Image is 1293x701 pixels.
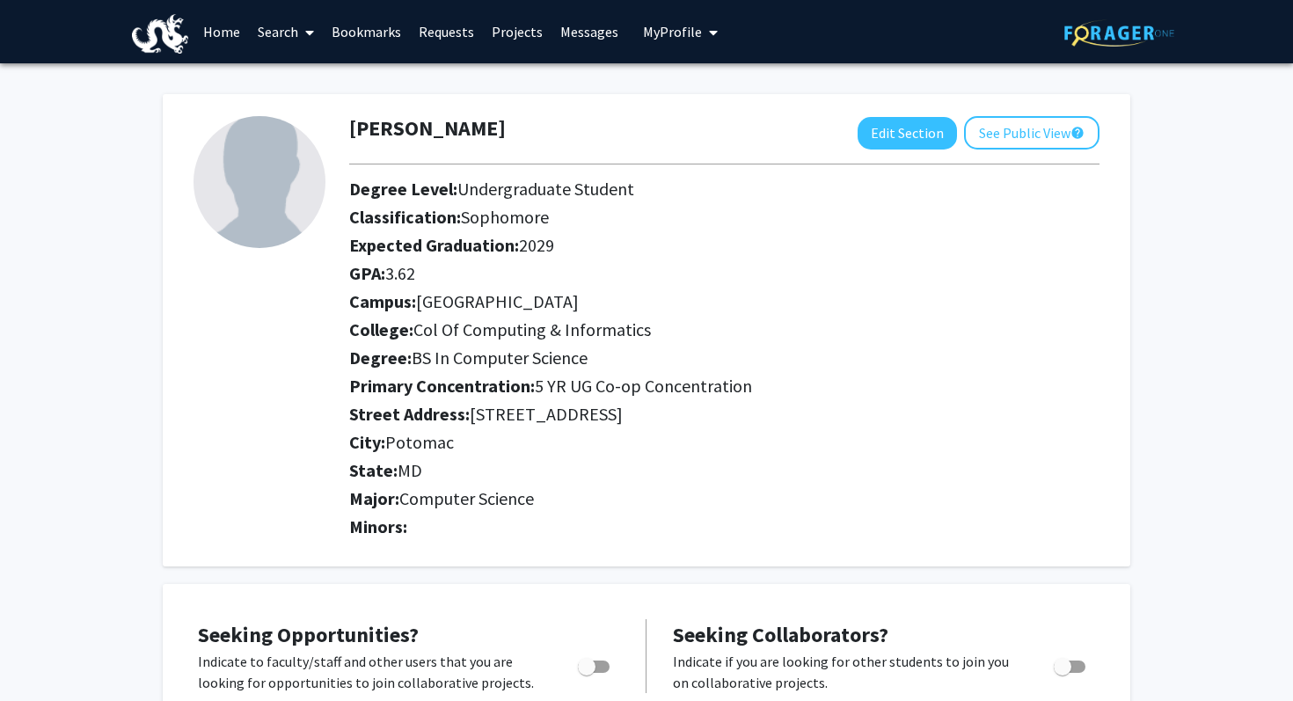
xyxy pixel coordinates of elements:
[571,651,619,677] div: Toggle
[349,516,1099,537] h2: Minors:
[483,1,552,62] a: Projects
[470,403,623,425] span: [STREET_ADDRESS]
[673,651,1020,693] p: Indicate if you are looking for other students to join you on collaborative projects.
[1047,651,1095,677] div: Toggle
[349,235,1099,256] h2: Expected Graduation:
[194,1,249,62] a: Home
[198,651,544,693] p: Indicate to faculty/staff and other users that you are looking for opportunities to join collabor...
[519,234,554,256] span: 2029
[412,347,588,369] span: BS In Computer Science
[249,1,323,62] a: Search
[399,487,534,509] span: Computer Science
[385,262,415,284] span: 3.62
[349,179,1099,200] h2: Degree Level:
[349,404,1099,425] h2: Street Address:
[398,459,422,481] span: MD
[457,178,634,200] span: Undergraduate Student
[385,431,454,453] span: Potomac
[552,1,627,62] a: Messages
[198,621,419,648] span: Seeking Opportunities?
[673,621,888,648] span: Seeking Collaborators?
[323,1,410,62] a: Bookmarks
[132,14,188,54] img: Drexel University Logo
[416,290,579,312] span: [GEOGRAPHIC_DATA]
[461,206,549,228] span: Sophomore
[349,207,1099,228] h2: Classification:
[413,318,651,340] span: Col Of Computing & Informatics
[349,263,1099,284] h2: GPA:
[349,432,1099,453] h2: City:
[410,1,483,62] a: Requests
[194,116,325,248] img: Profile Picture
[858,117,957,150] button: Edit Section
[1070,122,1085,143] mat-icon: help
[964,116,1099,150] button: See Public View
[1064,19,1174,47] img: ForagerOne Logo
[349,488,1099,509] h2: Major:
[349,116,506,142] h1: [PERSON_NAME]
[349,291,1099,312] h2: Campus:
[643,23,702,40] span: My Profile
[349,460,1099,481] h2: State:
[349,347,1099,369] h2: Degree:
[13,622,75,688] iframe: Chat
[349,319,1099,340] h2: College:
[535,375,752,397] span: 5 YR UG Co-op Concentration
[349,376,1099,397] h2: Primary Concentration:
